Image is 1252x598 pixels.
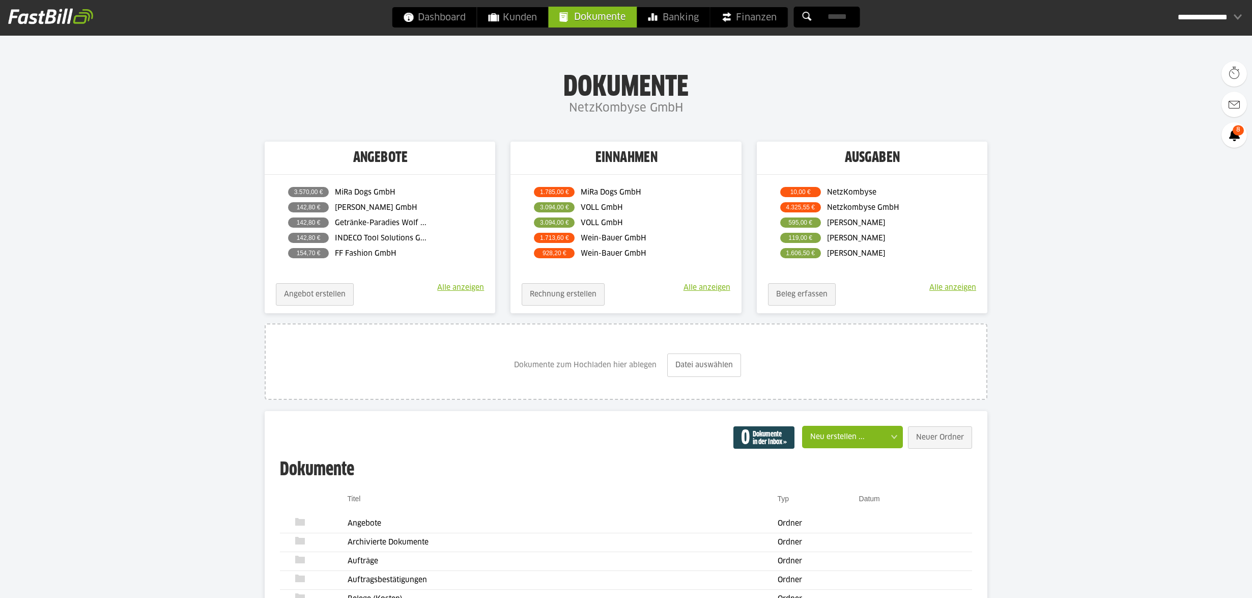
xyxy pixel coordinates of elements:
a: VOLL GmbH [581,202,719,214]
a: Alle anzeigen [684,282,730,294]
a: Dokumente [549,7,637,28]
a: MiRa Dogs GmbH [335,186,473,199]
a: 142,80 € [288,218,329,228]
a: 595,00 € [780,218,821,228]
img: folde.gif [295,537,305,545]
span: Dokumente in der Inbox » [753,428,787,446]
td: Ordner [778,552,859,571]
a: 3.094,00 € [534,202,575,212]
a: FF Fashion GmbH [335,248,473,260]
h3: Dokumente [280,460,354,480]
a: MiRa Dogs GmbH [581,186,719,199]
a: Datei auswählen [667,354,741,377]
td: Ordner [778,533,859,552]
a: 154,70 € [288,248,329,258]
span: Dashboard [404,7,466,28]
a: NetzKombyse [827,186,965,199]
span: Finanzen [722,7,777,28]
a: Getränke-Paradies Wolf ... [335,217,473,229]
button: Angebot erstellen [276,283,354,306]
a: 10,00 € [780,187,821,197]
span: Dokumente zum Hochladen hier ablegen [501,357,657,374]
a: [PERSON_NAME] [827,232,965,244]
a: 119,00 € [780,233,821,243]
a: 4.325,55 € [780,202,821,212]
a: VOLL GmbH [581,217,719,229]
img: folde.gif [295,518,305,526]
td: Aufträge [348,552,778,571]
h1: Dokumente [102,72,1150,98]
td: Ordner [778,571,859,590]
span: 8 [1233,125,1244,135]
a: Kunden [477,7,548,28]
a: 1.606,50 € [780,248,821,258]
a: Wein-Bauer GmbH [581,248,719,260]
a: 3.570,00 € [288,187,329,197]
img: folde.gif [295,575,305,582]
td: Angebote [348,514,778,533]
th: Datum [859,493,972,514]
button: 0Dokumentein der Inbox » [733,426,794,449]
a: 3.094,00 € [534,218,575,228]
span: 0 [741,428,750,447]
a: Alle anzeigen [437,282,484,294]
th: Typ [778,493,859,514]
td: Ordner [778,514,859,533]
img: folde.gif [295,556,305,563]
a: Wein-Bauer GmbH [581,232,719,244]
button: Rechnung erstellen [522,283,605,306]
a: [PERSON_NAME] GmbH [335,202,473,214]
a: Dashboard [392,7,477,28]
span: Kunden [489,7,537,28]
a: Angebote [353,151,408,165]
span: Banking [648,7,699,28]
td: Archivierte Dokumente [348,533,778,552]
a: Finanzen [710,7,788,28]
th: Titel [348,493,765,514]
button: Neuer Ordner [908,426,972,449]
a: Ausgaben [845,151,900,165]
a: Alle anzeigen [929,282,976,294]
a: [PERSON_NAME] [827,248,965,260]
button: Beleg erfassen [768,283,836,306]
a: 142,80 € [288,233,329,243]
a: 928,20 € [534,248,575,258]
a: 8 [1221,122,1247,148]
a: Einnahmen [595,151,658,165]
a: Netzkombyse GmbH [827,202,965,214]
a: 142,80 € [288,202,329,212]
td: Auftragsbestätigungen [348,571,778,590]
span: Dokumente [560,7,625,27]
a: Banking [637,7,710,28]
a: 1.785,00 € [534,187,575,197]
a: INDECO Tool Solutions G... [335,232,473,244]
img: fastbill_logo_white.png [8,8,93,24]
a: 1.713,60 € [534,233,575,243]
a: [PERSON_NAME] [827,217,965,229]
